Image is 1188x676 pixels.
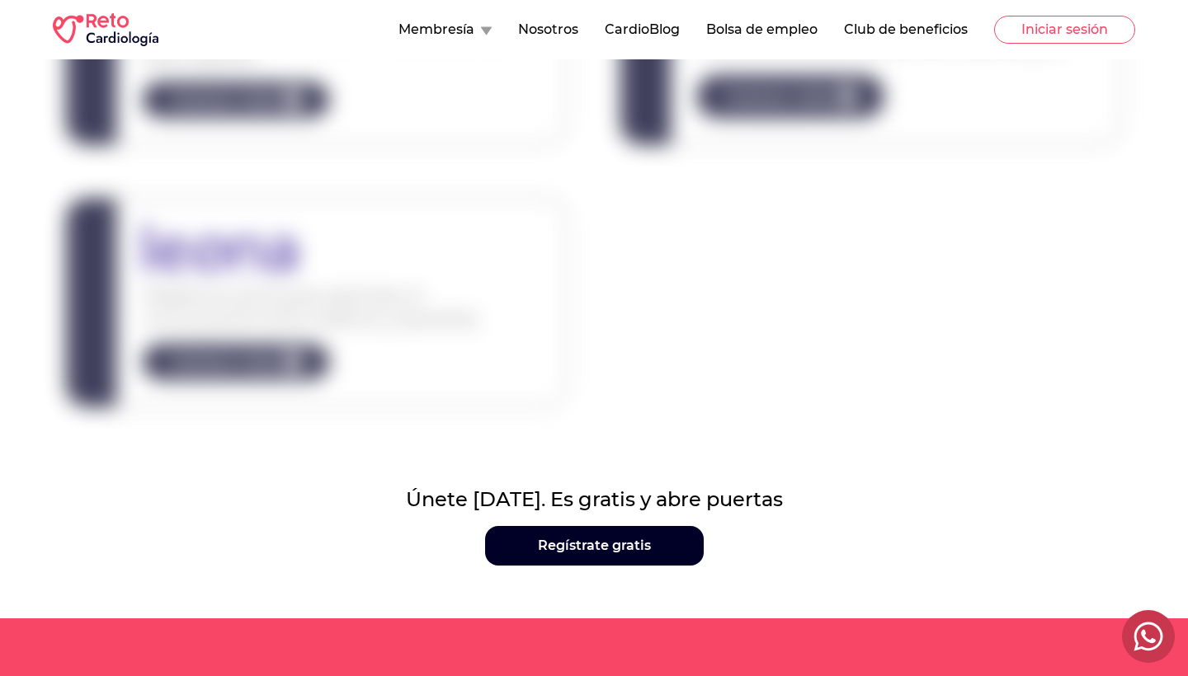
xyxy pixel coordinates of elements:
[7,486,1181,513] p: Únete [DATE]. Es gratis y abre puertas
[994,16,1135,44] button: Iniciar sesión
[518,20,578,40] button: Nosotros
[844,20,968,40] button: Club de beneficios
[485,526,704,566] a: Regístrate gratis
[53,13,158,46] img: RETO Cardio Logo
[605,20,680,40] button: CardioBlog
[706,20,818,40] button: Bolsa de empleo
[398,20,492,40] button: Membresía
